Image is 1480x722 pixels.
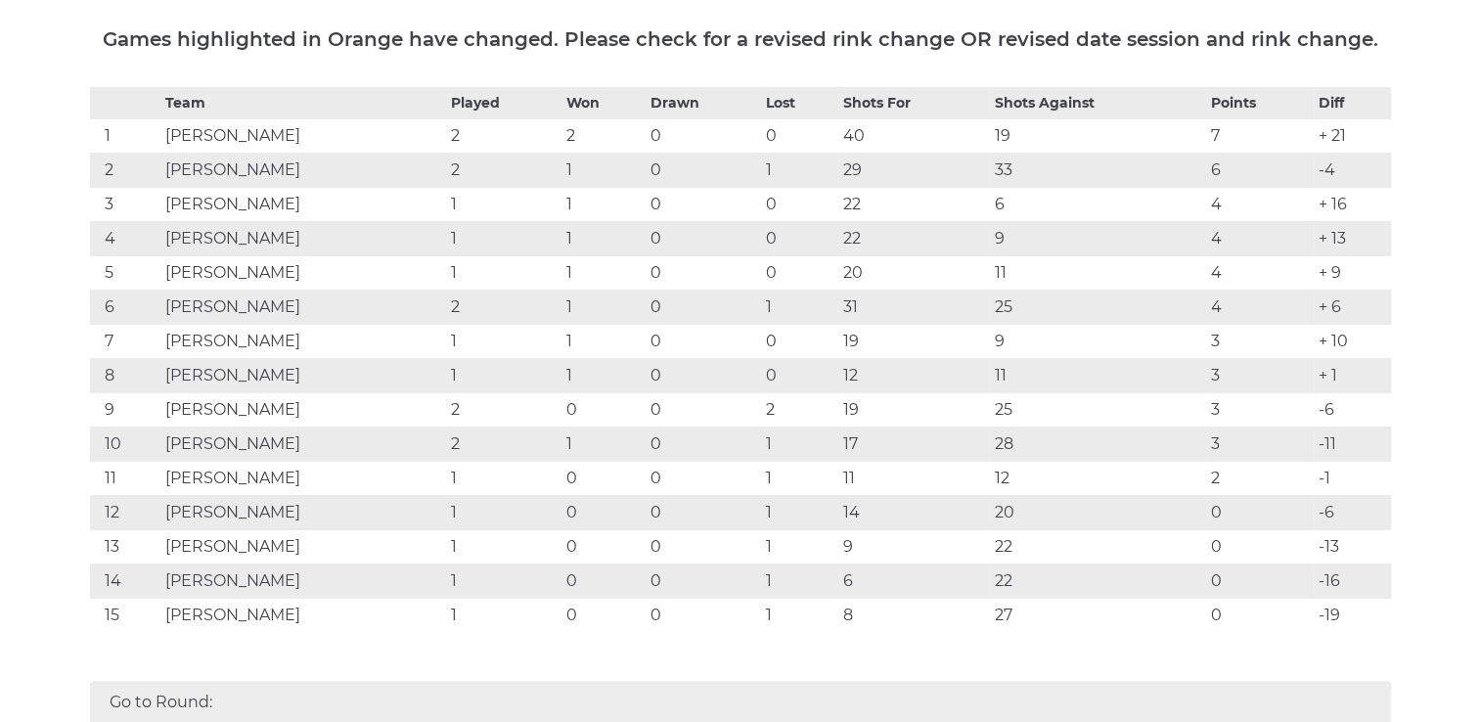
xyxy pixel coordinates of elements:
td: [PERSON_NAME] [160,221,445,255]
td: 3 [90,187,161,221]
td: 1 [761,495,838,529]
td: 1 [445,187,561,221]
td: 20 [838,255,990,290]
td: 11 [90,461,161,495]
td: 0 [561,392,647,427]
td: 22 [838,187,990,221]
td: 0 [1206,564,1314,598]
td: 0 [646,461,761,495]
td: 0 [646,255,761,290]
td: -6 [1314,392,1391,427]
td: 1 [445,255,561,290]
td: 0 [646,290,761,324]
td: 2 [445,392,561,427]
td: 2 [1206,461,1314,495]
td: -1 [1314,461,1391,495]
td: [PERSON_NAME] [160,358,445,392]
td: + 1 [1314,358,1391,392]
td: 11 [990,255,1205,290]
td: 12 [990,461,1205,495]
td: 9 [90,392,161,427]
td: 2 [761,392,838,427]
td: 0 [646,324,761,358]
td: 4 [1206,221,1314,255]
td: 0 [646,529,761,564]
td: 22 [990,564,1205,598]
td: 1 [445,495,561,529]
td: 1 [445,461,561,495]
th: Lost [761,87,838,118]
td: 0 [761,358,838,392]
td: [PERSON_NAME] [160,564,445,598]
th: Shots For [838,87,990,118]
td: 1 [561,358,647,392]
td: 0 [561,461,647,495]
td: 1 [445,324,561,358]
td: 1 [561,255,647,290]
td: [PERSON_NAME] [160,392,445,427]
td: 0 [646,564,761,598]
td: -16 [1314,564,1391,598]
td: [PERSON_NAME] [160,461,445,495]
td: 10 [90,427,161,461]
td: 2 [90,153,161,187]
td: 0 [646,221,761,255]
td: + 13 [1314,221,1391,255]
td: 1 [445,598,561,632]
td: 2 [445,153,561,187]
th: Diff [1314,87,1391,118]
td: [PERSON_NAME] [160,255,445,290]
td: 9 [990,324,1205,358]
td: 40 [838,118,990,153]
td: 7 [1206,118,1314,153]
td: 6 [838,564,990,598]
td: 0 [1206,529,1314,564]
td: 1 [561,324,647,358]
td: 9 [990,221,1205,255]
td: 1 [445,358,561,392]
th: Won [561,87,647,118]
td: 0 [561,529,647,564]
td: 1 [445,221,561,255]
td: 3 [1206,427,1314,461]
td: 22 [838,221,990,255]
td: 6 [90,290,161,324]
td: + 16 [1314,187,1391,221]
td: [PERSON_NAME] [160,529,445,564]
td: + 9 [1314,255,1391,290]
td: [PERSON_NAME] [160,118,445,153]
td: 1 [561,153,647,187]
td: 8 [90,358,161,392]
td: 9 [838,529,990,564]
td: 20 [990,495,1205,529]
td: 0 [646,427,761,461]
td: 1 [761,290,838,324]
td: 3 [1206,392,1314,427]
td: 6 [990,187,1205,221]
td: 1 [761,529,838,564]
th: Points [1206,87,1314,118]
td: 0 [761,187,838,221]
td: 8 [838,598,990,632]
td: 19 [838,324,990,358]
td: -13 [1314,529,1391,564]
td: 27 [990,598,1205,632]
td: 11 [838,461,990,495]
td: 1 [90,118,161,153]
td: -11 [1314,427,1391,461]
td: 29 [838,153,990,187]
td: 1 [561,290,647,324]
td: 4 [1206,187,1314,221]
td: 1 [445,564,561,598]
td: 4 [1206,255,1314,290]
td: 14 [838,495,990,529]
td: 2 [445,427,561,461]
td: 5 [90,255,161,290]
td: 25 [990,392,1205,427]
th: Team [160,87,445,118]
td: 1 [445,529,561,564]
td: 31 [838,290,990,324]
td: 22 [990,529,1205,564]
td: 0 [561,495,647,529]
td: + 6 [1314,290,1391,324]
